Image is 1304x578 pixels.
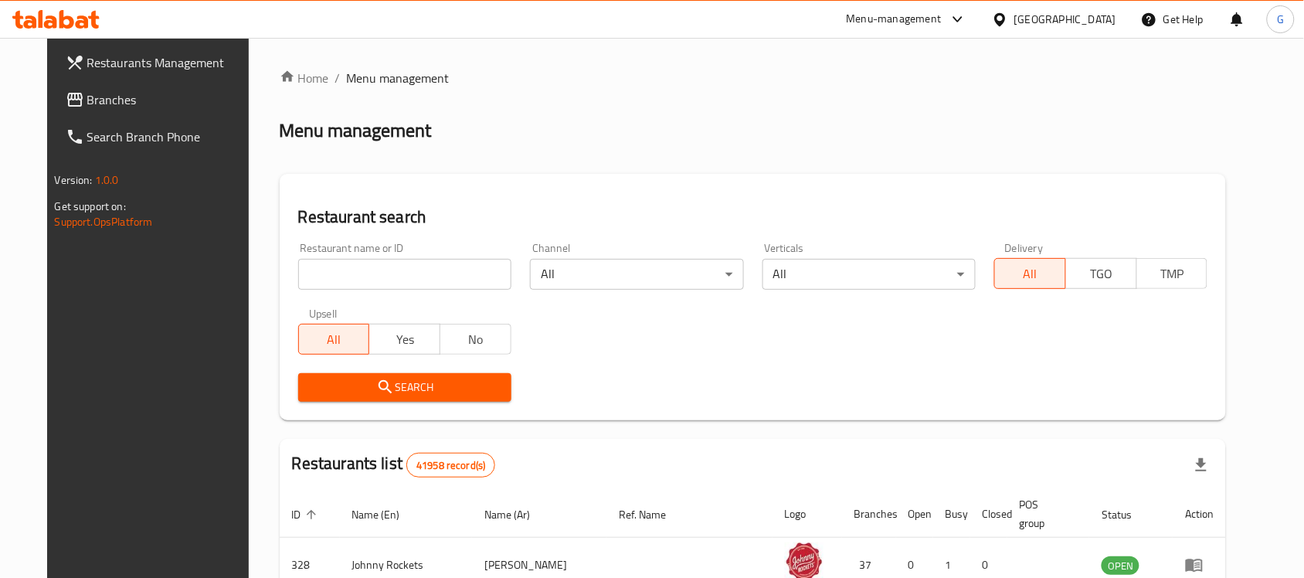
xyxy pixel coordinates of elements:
span: G [1277,11,1284,28]
th: Action [1173,491,1226,538]
th: Logo [773,491,842,538]
span: 41958 record(s) [407,458,494,473]
div: Export file [1183,447,1220,484]
input: Search for restaurant name or ID.. [298,259,511,290]
a: Search Branch Phone [53,118,265,155]
th: Branches [842,491,896,538]
th: Busy [933,491,970,538]
span: All [305,328,364,351]
button: TGO [1065,258,1137,289]
span: TGO [1072,263,1131,285]
label: Upsell [309,308,338,319]
span: OPEN [1102,557,1139,575]
span: Yes [375,328,434,351]
span: Restaurants Management [87,53,253,72]
span: 1.0.0 [95,170,119,190]
span: Name (Ar) [484,505,550,524]
div: Total records count [406,453,495,478]
label: Delivery [1005,243,1044,253]
span: Branches [87,90,253,109]
span: No [447,328,505,351]
span: Status [1102,505,1152,524]
h2: Restaurant search [298,206,1208,229]
th: Closed [970,491,1007,538]
div: Menu-management [847,10,942,29]
span: TMP [1143,263,1202,285]
button: All [298,324,370,355]
span: Name (En) [352,505,420,524]
span: Version: [55,170,93,190]
span: Ref. Name [619,505,686,524]
h2: Menu management [280,118,432,143]
h2: Restaurants list [292,452,496,478]
span: ID [292,505,321,524]
div: All [530,259,743,290]
nav: breadcrumb [280,69,1227,87]
button: Yes [368,324,440,355]
div: OPEN [1102,556,1139,575]
button: No [440,324,511,355]
span: POS group [1020,495,1071,532]
span: Search Branch Phone [87,127,253,146]
button: Search [298,373,511,402]
li: / [335,69,341,87]
a: Support.OpsPlatform [55,212,153,232]
span: Get support on: [55,196,126,216]
span: Search [311,378,499,397]
span: All [1001,263,1060,285]
button: TMP [1136,258,1208,289]
div: [GEOGRAPHIC_DATA] [1014,11,1116,28]
a: Restaurants Management [53,44,265,81]
th: Open [896,491,933,538]
div: Menu [1185,556,1214,574]
span: Menu management [347,69,450,87]
button: All [994,258,1066,289]
a: Home [280,69,329,87]
div: All [762,259,976,290]
a: Branches [53,81,265,118]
